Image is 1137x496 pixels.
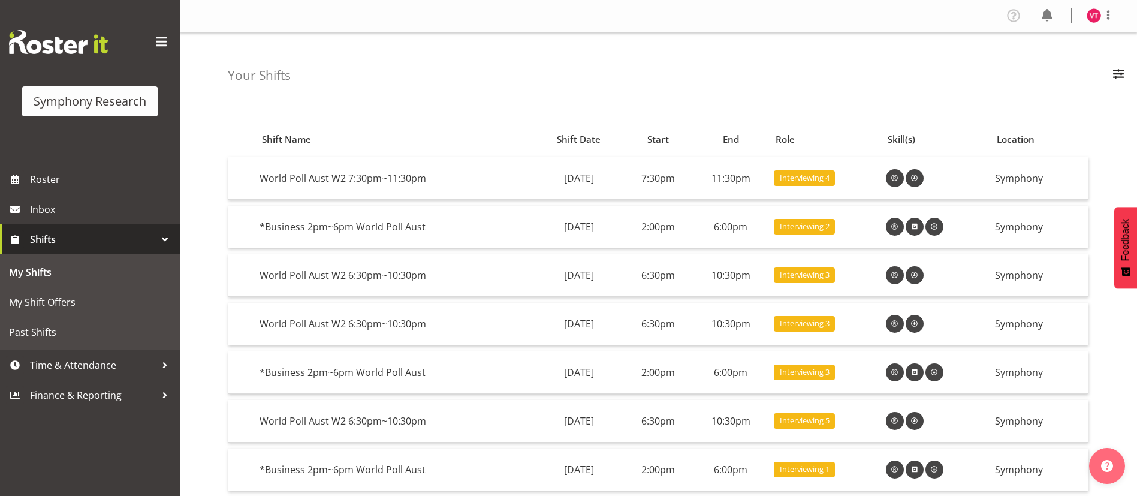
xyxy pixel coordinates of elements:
td: Symphony [990,351,1088,394]
button: Feedback - Show survey [1114,207,1137,288]
span: Interviewing 2 [780,221,830,232]
td: 2:00pm [624,449,692,491]
span: Location [997,133,1035,146]
button: Filter Employees [1106,62,1131,89]
td: [DATE] [533,157,624,200]
span: Inbox [30,200,174,218]
td: Symphony [990,303,1088,345]
span: Interviewing 3 [780,269,830,281]
td: Symphony [990,157,1088,200]
td: [DATE] [533,400,624,443]
img: Rosterit website logo [9,30,108,54]
td: World Poll Aust W2 7:30pm~11:30pm [255,157,533,200]
span: Skill(s) [888,133,915,146]
td: *Business 2pm~6pm World Poll Aust [255,206,533,248]
td: 6:30pm [624,254,692,297]
img: vala-tone11405.jpg [1087,8,1101,23]
span: End [723,133,739,146]
a: Past Shifts [3,317,177,347]
h4: Your Shifts [228,68,291,82]
td: Symphony [990,254,1088,297]
td: Symphony [990,206,1088,248]
div: Symphony Research [34,92,146,110]
span: Start [647,133,669,146]
span: Interviewing 4 [780,172,830,184]
td: [DATE] [533,206,624,248]
td: [DATE] [533,351,624,394]
span: Interviewing 3 [780,318,830,329]
td: 7:30pm [624,157,692,200]
img: help-xxl-2.png [1101,460,1113,472]
span: Interviewing 5 [780,415,830,426]
td: Symphony [990,400,1088,443]
a: My Shifts [3,257,177,287]
td: 6:30pm [624,400,692,443]
td: 6:00pm [692,351,769,394]
td: World Poll Aust W2 6:30pm~10:30pm [255,254,533,297]
span: My Shift Offers [9,293,171,311]
span: Roster [30,170,174,188]
span: Shifts [30,230,156,248]
td: World Poll Aust W2 6:30pm~10:30pm [255,400,533,443]
span: Feedback [1120,219,1131,261]
td: Symphony [990,449,1088,491]
td: *Business 2pm~6pm World Poll Aust [255,351,533,394]
span: Past Shifts [9,323,171,341]
td: 10:30pm [692,400,769,443]
td: 2:00pm [624,206,692,248]
td: 10:30pm [692,254,769,297]
td: *Business 2pm~6pm World Poll Aust [255,449,533,491]
td: [DATE] [533,254,624,297]
td: [DATE] [533,303,624,345]
td: 11:30pm [692,157,769,200]
td: 6:30pm [624,303,692,345]
a: My Shift Offers [3,287,177,317]
td: World Poll Aust W2 6:30pm~10:30pm [255,303,533,345]
span: My Shifts [9,263,171,281]
span: Shift Name [262,133,311,146]
td: 6:00pm [692,449,769,491]
td: 2:00pm [624,351,692,394]
td: [DATE] [533,449,624,491]
td: 6:00pm [692,206,769,248]
span: Time & Attendance [30,356,156,374]
span: Role [776,133,795,146]
td: 10:30pm [692,303,769,345]
span: Finance & Reporting [30,386,156,404]
span: Interviewing 3 [780,366,830,378]
span: Interviewing 1 [780,464,830,475]
span: Shift Date [557,133,601,146]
